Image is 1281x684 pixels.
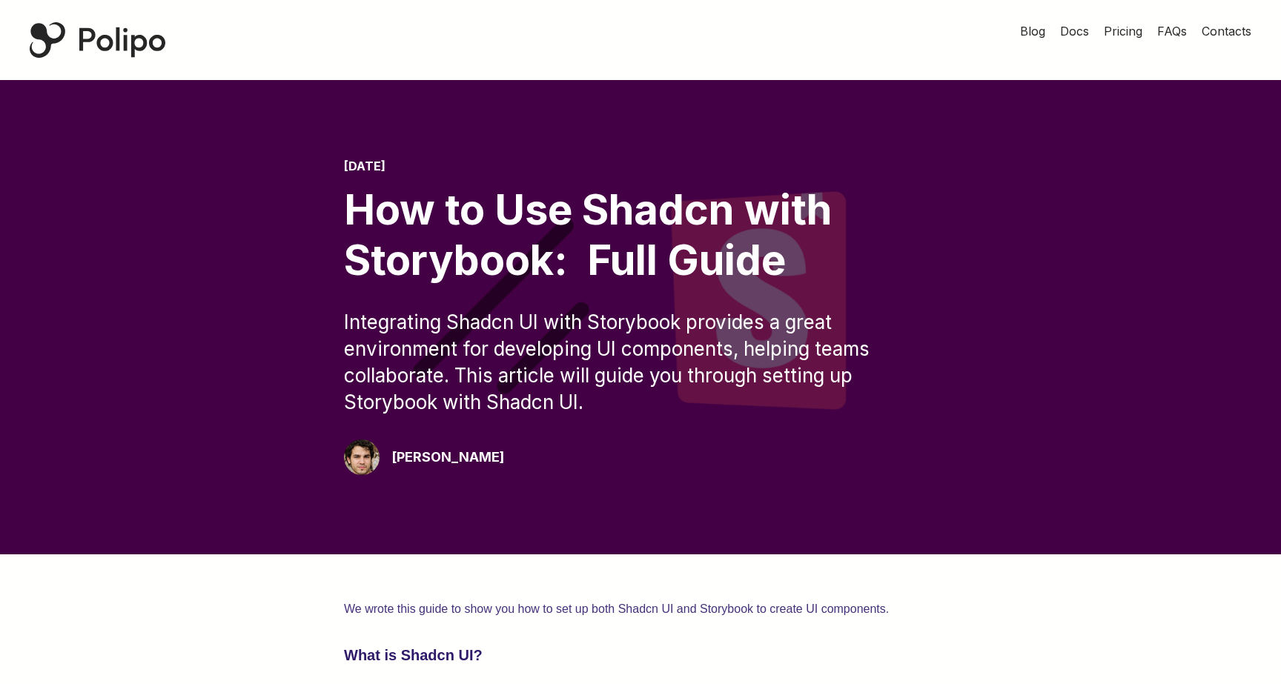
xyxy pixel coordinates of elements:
a: Docs [1060,22,1089,40]
p: We wrote this guide to show you how to set up both Shadcn UI and Storybook to create UI components. [344,599,937,620]
div: How to Use Shadcn with Storybook: Full Guide [344,185,937,285]
a: Pricing [1104,22,1142,40]
span: FAQs [1157,24,1187,39]
a: Contacts [1202,22,1251,40]
a: Blog [1020,22,1045,40]
time: [DATE] [344,159,385,173]
span: Blog [1020,24,1045,39]
div: Integrating Shadcn UI with Storybook provides a great environment for developing UI components, h... [344,309,937,416]
img: Giorgio Pari Polipo [344,439,380,475]
span: Pricing [1104,24,1142,39]
span: Contacts [1202,24,1251,39]
a: FAQs [1157,22,1187,40]
h3: What is Shadcn UI? [344,643,937,667]
span: Docs [1060,24,1089,39]
div: [PERSON_NAME] [391,447,504,468]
